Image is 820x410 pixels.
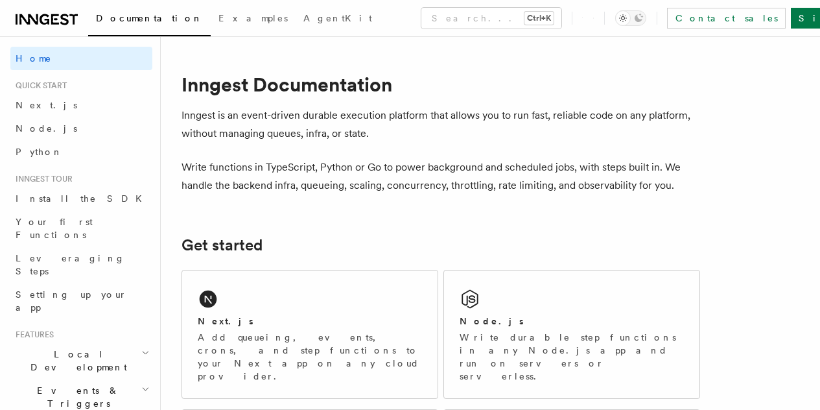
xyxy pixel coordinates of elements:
span: Home [16,52,52,65]
span: Python [16,147,63,157]
p: Inngest is an event-driven durable execution platform that allows you to run fast, reliable code ... [182,106,700,143]
a: Documentation [88,4,211,36]
span: Events & Triggers [10,384,141,410]
a: Install the SDK [10,187,152,210]
span: Leveraging Steps [16,253,125,276]
span: Quick start [10,80,67,91]
a: Node.js [10,117,152,140]
p: Write durable step functions in any Node.js app and run on servers or serverless. [460,331,684,383]
span: Inngest tour [10,174,73,184]
button: Search...Ctrl+K [421,8,561,29]
a: Node.jsWrite durable step functions in any Node.js app and run on servers or serverless. [443,270,700,399]
p: Write functions in TypeScript, Python or Go to power background and scheduled jobs, with steps bu... [182,158,700,195]
span: Local Development [10,348,141,374]
a: Home [10,47,152,70]
span: Install the SDK [16,193,150,204]
a: Next.js [10,93,152,117]
a: Python [10,140,152,163]
a: Contact sales [667,8,786,29]
span: Next.js [16,100,77,110]
a: Leveraging Steps [10,247,152,283]
button: Local Development [10,343,152,379]
span: Examples [218,13,288,23]
h2: Next.js [198,315,253,328]
span: Features [10,330,54,340]
a: Next.jsAdd queueing, events, crons, and step functions to your Next app on any cloud provider. [182,270,438,399]
a: Examples [211,4,296,35]
p: Add queueing, events, crons, and step functions to your Next app on any cloud provider. [198,331,422,383]
a: Setting up your app [10,283,152,319]
span: Documentation [96,13,203,23]
span: Setting up your app [16,289,127,313]
kbd: Ctrl+K [524,12,554,25]
a: Your first Functions [10,210,152,247]
span: Node.js [16,123,77,134]
a: Get started [182,236,263,254]
h2: Node.js [460,315,524,328]
span: AgentKit [303,13,372,23]
a: AgentKit [296,4,380,35]
button: Toggle dark mode [615,10,646,26]
span: Your first Functions [16,217,93,240]
h1: Inngest Documentation [182,73,700,96]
